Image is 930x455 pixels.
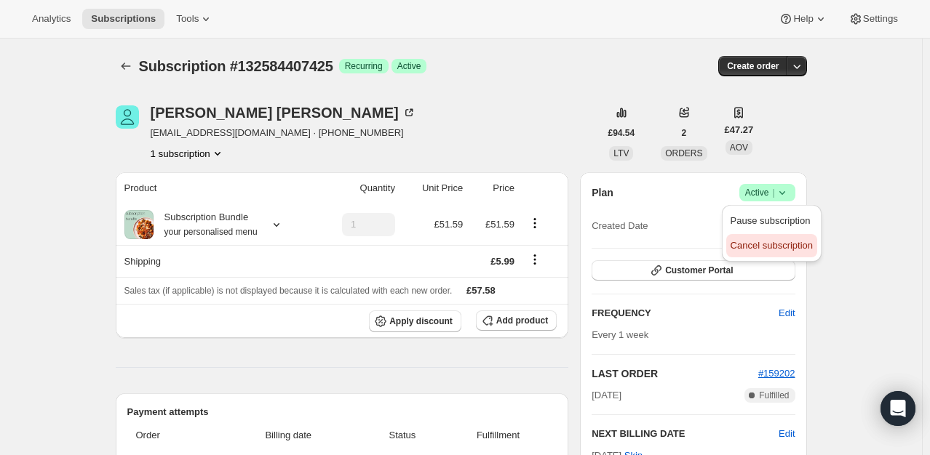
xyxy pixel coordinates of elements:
span: Analytics [32,13,71,25]
button: Apply discount [369,310,461,332]
span: ORDERS [665,148,702,158]
span: £94.54 [608,127,635,139]
span: LTV [613,148,629,158]
h2: LAST ORDER [592,366,758,381]
span: Active [745,185,790,200]
th: Shipping [116,245,315,277]
div: Open Intercom Messenger [881,391,915,426]
img: product img [124,210,154,239]
span: Mavis Priestley [116,105,139,129]
button: Edit [770,302,803,325]
span: £5.99 [490,256,514,267]
button: 2 [673,123,696,143]
button: Create order [718,56,787,76]
a: #159202 [758,368,795,379]
span: £47.27 [725,123,754,137]
button: Tools [167,9,222,29]
button: Cancel subscription [726,234,817,257]
span: | [772,187,774,198]
span: Status [365,428,440,443]
span: Settings [863,13,898,25]
span: Create order [727,60,779,72]
small: your personalised menu [164,227,258,237]
span: Add product [496,315,548,326]
span: Sales tax (if applicable) is not displayed because it is calculated with each new order. [124,286,453,296]
span: Active [397,60,421,72]
span: Customer Portal [665,265,733,276]
span: Recurring [345,60,383,72]
button: Subscriptions [82,9,164,29]
span: Help [793,13,813,25]
button: Settings [840,9,907,29]
span: AOV [730,142,748,153]
span: 2 [682,127,687,139]
h2: Plan [592,185,613,200]
h2: FREQUENCY [592,306,779,321]
button: £94.54 [600,123,644,143]
span: £51.59 [434,219,463,230]
div: [PERSON_NAME] [PERSON_NAME] [151,105,416,120]
button: Product actions [523,215,547,231]
span: Created Date [592,219,648,233]
button: Add product [476,310,557,331]
h2: NEXT BILLING DATE [592,427,779,441]
button: Product actions [151,146,225,161]
button: Subscriptions [116,56,136,76]
span: [DATE] [592,388,621,403]
span: £57.58 [466,285,496,296]
span: [EMAIL_ADDRESS][DOMAIN_NAME] · [PHONE_NUMBER] [151,126,416,140]
span: Fulfillment [448,428,548,443]
button: Shipping actions [523,251,547,267]
span: Subscription #132584407425 [139,58,333,74]
span: Cancel subscription [731,240,813,251]
button: Help [770,9,836,29]
button: Pause subscription [726,209,817,233]
div: Subscription Bundle [154,210,258,239]
span: Fulfilled [759,390,789,401]
button: Analytics [23,9,79,29]
th: Product [116,172,315,204]
button: #159202 [758,366,795,381]
button: Customer Portal [592,260,795,281]
span: £51.59 [485,219,514,230]
span: Tools [176,13,199,25]
span: Edit [779,306,795,321]
th: Unit Price [400,172,467,204]
h2: Payment attempts [127,405,557,419]
span: Apply discount [389,315,453,327]
th: Order [127,419,216,451]
span: Every 1 week [592,329,648,340]
span: Billing date [220,428,357,443]
button: Edit [779,427,795,441]
span: Pause subscription [731,215,811,226]
th: Quantity [315,172,400,204]
th: Price [467,172,519,204]
span: Subscriptions [91,13,156,25]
